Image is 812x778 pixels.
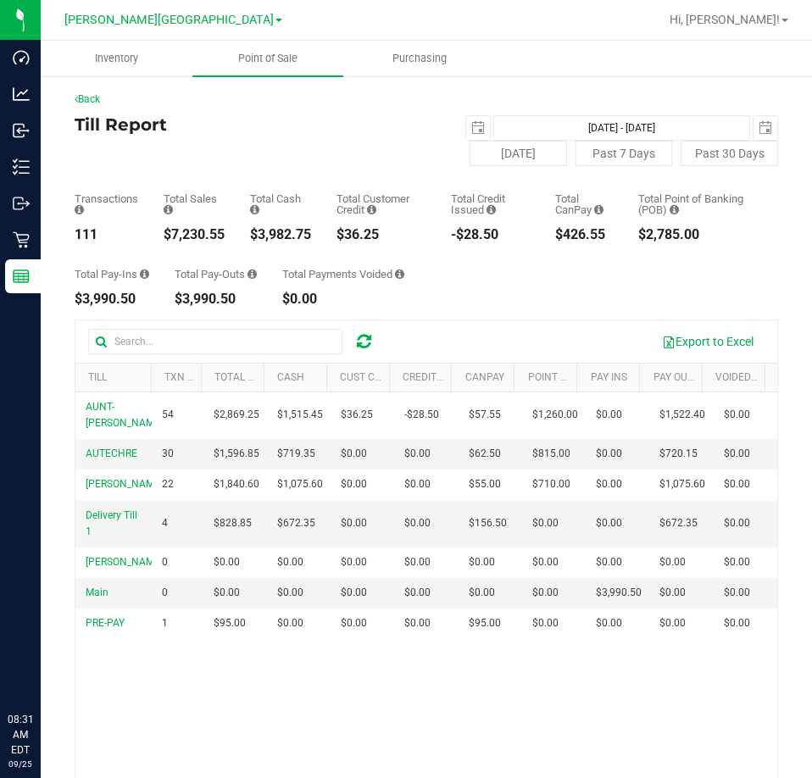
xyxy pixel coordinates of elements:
span: $1,260.00 [532,407,578,423]
span: $1,840.60 [214,476,259,492]
span: $672.35 [277,515,315,531]
button: Past 30 Days [681,141,778,166]
span: $0.00 [659,585,686,601]
i: Sum of all voided payment transaction amounts (excluding tips and transaction fees) within the da... [395,269,404,280]
inline-svg: Inbound [13,122,30,139]
span: AUNT-[PERSON_NAME] [86,401,163,429]
a: Point of Sale [192,41,344,76]
span: $0.00 [404,615,431,631]
div: $2,785.00 [638,228,753,242]
span: $95.00 [214,615,246,631]
div: -$28.50 [451,228,530,242]
i: Sum of all successful, non-voided cash payment transaction amounts (excluding tips and transactio... [250,204,259,215]
span: 54 [162,407,174,423]
span: AUTECHRE [86,447,137,459]
iframe: Resource center unread badge [50,640,70,660]
span: $0.00 [659,615,686,631]
a: Credit Issued [403,371,473,383]
inline-svg: Dashboard [13,49,30,66]
span: $0.00 [469,554,495,570]
div: Total Pay-Outs [175,269,257,280]
span: Inventory [72,51,161,66]
button: [DATE] [470,141,567,166]
span: $0.00 [724,615,750,631]
span: $62.50 [469,446,501,462]
span: $0.00 [404,515,431,531]
span: $0.00 [596,476,622,492]
a: Point of Banking (POB) [528,371,648,383]
span: select [754,116,777,140]
div: Total Point of Banking (POB) [638,193,753,215]
span: $0.00 [404,585,431,601]
inline-svg: Reports [13,268,30,285]
span: $0.00 [277,585,303,601]
span: $0.00 [724,585,750,601]
span: $0.00 [214,554,240,570]
div: Total Pay-Ins [75,269,149,280]
span: $672.35 [659,515,698,531]
span: $0.00 [724,446,750,462]
span: $0.00 [532,515,559,531]
span: 1 [162,615,168,631]
span: $0.00 [659,554,686,570]
span: $0.00 [596,615,622,631]
div: 111 [75,228,138,242]
span: $710.00 [532,476,570,492]
div: Total Customer Credit [336,193,425,215]
i: Sum of all successful, non-voided payment transaction amounts (excluding tips and transaction fee... [164,204,173,215]
span: $0.00 [341,446,367,462]
span: $0.00 [469,585,495,601]
span: $1,075.60 [659,476,705,492]
span: Delivery Till 1 [86,509,137,537]
a: Pay Ins [591,371,627,383]
span: Hi, [PERSON_NAME]! [670,13,780,26]
button: Past 7 Days [576,141,673,166]
span: $2,869.25 [214,407,259,423]
a: Total Sales [214,371,277,383]
span: $0.00 [404,476,431,492]
h4: Till Report [75,115,426,134]
div: Total Sales [164,193,225,215]
span: $36.25 [341,407,373,423]
span: $0.00 [596,515,622,531]
a: Cash [277,371,304,383]
span: 30 [162,446,174,462]
iframe: Resource center [17,642,68,693]
inline-svg: Inventory [13,158,30,175]
span: [PERSON_NAME] [86,478,163,490]
div: $3,990.50 [75,292,149,306]
span: $0.00 [724,407,750,423]
span: $0.00 [596,554,622,570]
span: $156.50 [469,515,507,531]
input: Search... [88,329,342,354]
span: $0.00 [724,476,750,492]
div: Total CanPay [555,193,613,215]
span: $0.00 [277,554,303,570]
i: Sum of all successful, non-voided payment transaction amounts using CanPay (as well as manual Can... [594,204,603,215]
span: 4 [162,515,168,531]
span: $55.00 [469,476,501,492]
inline-svg: Retail [13,231,30,248]
a: Pay Outs [653,371,699,383]
i: Sum of the successful, non-voided point-of-banking payment transaction amounts, both via payment ... [670,204,679,215]
p: 09/25 [8,758,33,770]
span: $828.85 [214,515,252,531]
div: Total Credit Issued [451,193,530,215]
span: [PERSON_NAME] [86,556,163,568]
a: Inventory [41,41,192,76]
a: Voided Payments [715,371,805,383]
span: $0.00 [341,476,367,492]
span: PRE-PAY [86,617,125,629]
span: $0.00 [277,615,303,631]
span: $57.55 [469,407,501,423]
div: $7,230.55 [164,228,225,242]
span: $0.00 [596,446,622,462]
div: $0.00 [282,292,404,306]
span: $0.00 [341,615,367,631]
i: Sum of all successful refund transaction amounts from purchase returns resulting in account credi... [487,204,496,215]
span: $1,596.85 [214,446,259,462]
span: Main [86,586,108,598]
span: $719.35 [277,446,315,462]
span: $0.00 [724,554,750,570]
inline-svg: Analytics [13,86,30,103]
